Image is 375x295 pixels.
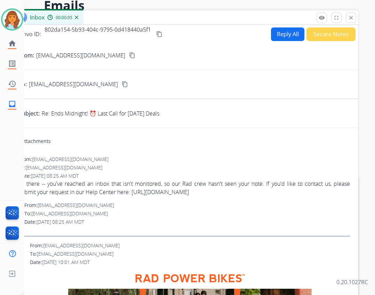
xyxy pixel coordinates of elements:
mat-icon: fullscreen [333,15,340,21]
img: Rad Power Bikes logo [134,272,246,284]
div: From: [30,242,350,249]
mat-icon: home [8,39,16,48]
p: Re: Ends Midnight! ⏰ Last Call for [DATE] Deals [42,109,159,118]
span: [EMAIL_ADDRESS][DOMAIN_NAME] [31,210,108,217]
div: Date: [30,259,350,266]
img: avatar [2,10,22,29]
mat-icon: list_alt [8,59,16,68]
span: [EMAIL_ADDRESS][DOMAIN_NAME] [29,80,118,88]
div: To: [19,164,350,171]
span: 802da154-5b93-404c-9795-0d418440a5f1 [45,26,151,33]
span: 00:00:05 [56,15,72,21]
div: Date: [24,218,350,225]
p: Subject: [19,109,40,118]
mat-icon: inbox [8,100,16,108]
div: From: [24,202,350,209]
mat-icon: remove_red_eye [319,15,325,21]
div: attachments [19,138,51,145]
span: [DATE] 08:25 AM MDT [31,173,79,179]
span: Hi there -- you've reached an inbox that isn't monitored, so our Rad crew hasn't seen your note. ... [19,180,350,196]
mat-icon: content_copy [122,81,128,87]
span: [EMAIL_ADDRESS][DOMAIN_NAME] [38,202,114,208]
span: [EMAIL_ADDRESS][DOMAIN_NAME] [26,164,102,171]
div: To: [30,250,350,257]
span: Inbox [30,14,45,21]
span: [DATE] 10:01 AM MDT [42,259,90,265]
p: Convo ID: [16,30,41,38]
div: To: [24,210,350,217]
p: From: [19,51,34,59]
div: Date: [19,173,350,180]
mat-icon: history [8,80,16,88]
mat-icon: content_copy [129,52,135,58]
mat-icon: content_copy [156,31,162,37]
button: Secure Notes [306,27,356,41]
button: Reply All [271,27,304,41]
div: From: [19,156,350,163]
span: [DATE] 08:25 AM MDT [37,218,84,225]
span: [EMAIL_ADDRESS][DOMAIN_NAME] [32,156,109,162]
span: [EMAIL_ADDRESS][DOMAIN_NAME] [43,242,120,249]
mat-icon: close [348,15,354,21]
p: [EMAIL_ADDRESS][DOMAIN_NAME] [36,51,125,59]
p: 0.20.1027RC [336,278,368,286]
span: [EMAIL_ADDRESS][DOMAIN_NAME] [37,250,113,257]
